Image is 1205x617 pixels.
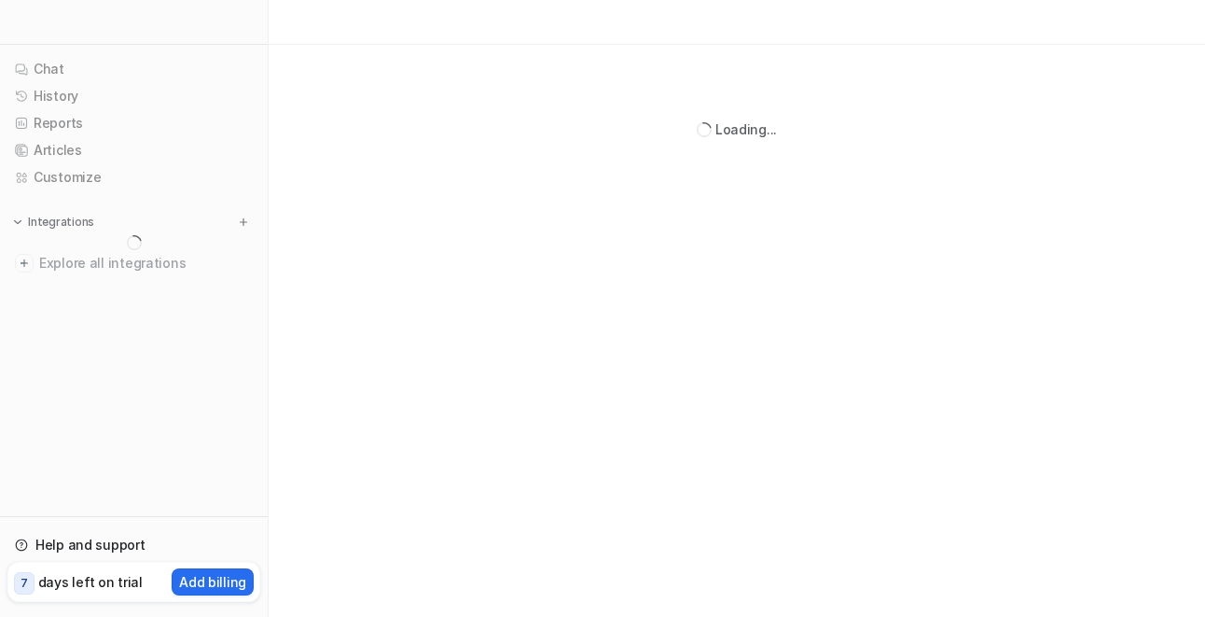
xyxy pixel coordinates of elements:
p: days left on trial [38,572,143,592]
a: Customize [7,164,260,190]
button: Integrations [7,213,100,231]
img: explore all integrations [15,254,34,273]
div: Loading... [715,119,777,139]
p: Integrations [28,215,94,230]
a: Chat [7,56,260,82]
p: Add billing [179,572,246,592]
a: Explore all integrations [7,250,260,276]
a: Reports [7,110,260,136]
a: Help and support [7,532,260,558]
button: Add billing [172,568,254,596]
a: History [7,83,260,109]
img: menu_add.svg [237,216,250,229]
img: expand menu [11,216,24,229]
a: Articles [7,137,260,163]
span: Explore all integrations [39,248,253,278]
p: 7 [21,575,28,592]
